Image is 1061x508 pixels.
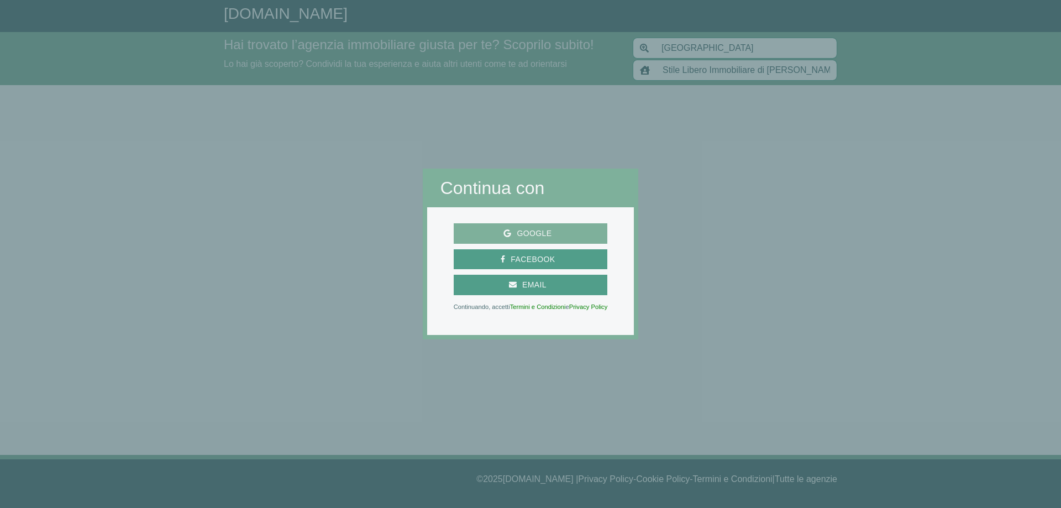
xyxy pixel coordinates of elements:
[454,223,608,244] button: Google
[510,303,566,310] a: Termini e Condizioni
[440,177,621,198] h2: Continua con
[569,303,608,310] a: Privacy Policy
[454,275,608,295] button: Email
[454,304,608,310] p: Continuando, accetti e
[511,227,557,240] span: Google
[505,253,560,266] span: Facebook
[517,278,552,292] span: Email
[454,249,608,270] button: Facebook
